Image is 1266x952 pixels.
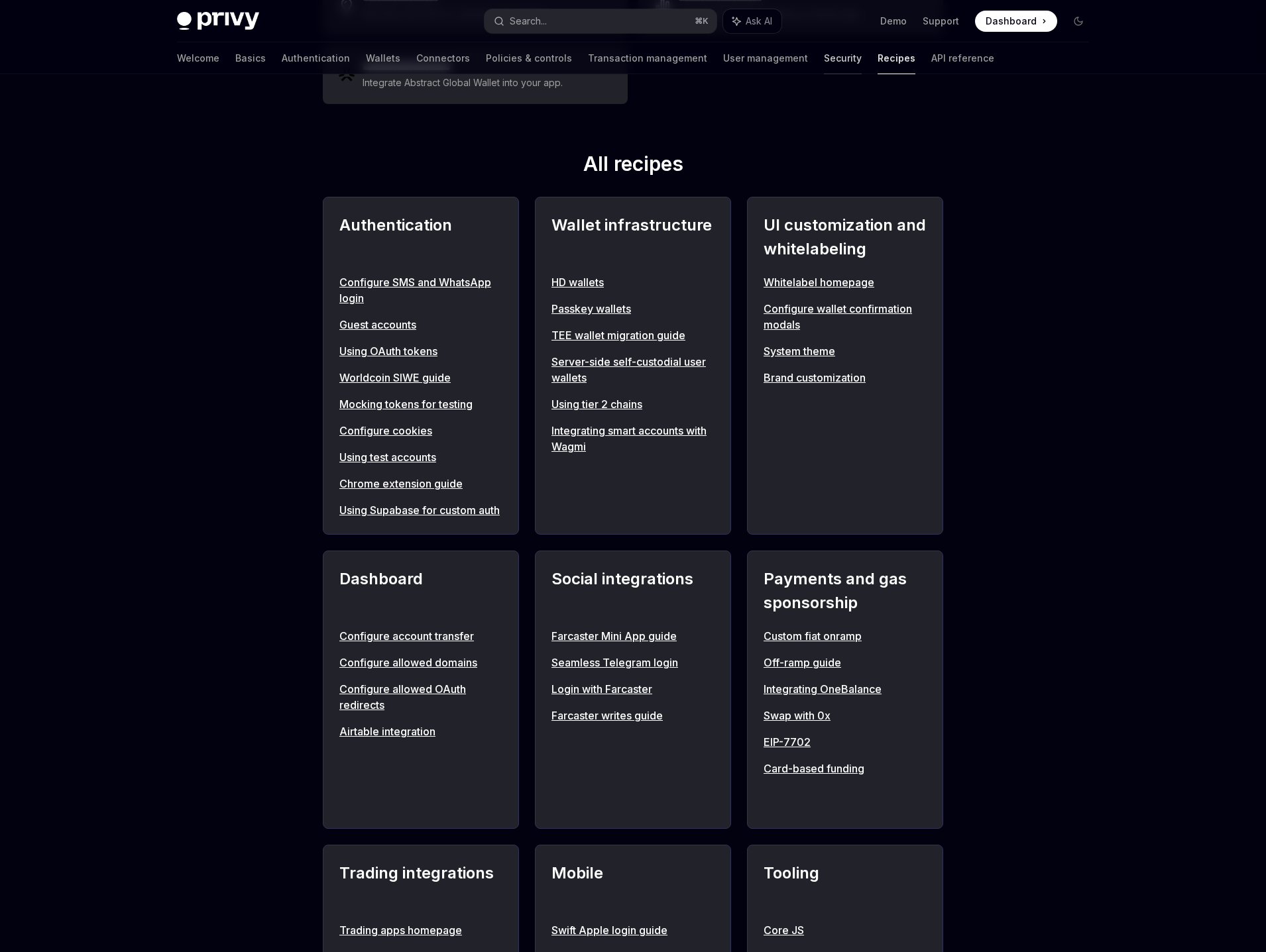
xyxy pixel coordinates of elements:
[551,327,715,343] a: TEE wallet migration guide
[764,301,927,333] a: Configure wallet confirmation modals
[235,42,266,74] a: Basics
[695,16,709,26] span: ⌘ K
[975,11,1057,32] a: Dashboard
[764,628,927,644] a: Custom fiat onramp
[551,301,715,317] a: Passkey wallets
[551,567,715,615] h2: Social integrations
[339,681,502,713] a: Configure allowed OAuth redirects
[551,423,715,454] a: Integrating smart accounts with Wagmi
[177,42,219,74] a: Welcome
[824,42,862,74] a: Security
[282,42,350,74] a: Authentication
[551,861,715,909] h2: Mobile
[723,9,781,33] button: Ask AI
[339,213,502,261] h2: Authentication
[339,861,502,909] h2: Trading integrations
[551,628,715,644] a: Farcaster Mini App guide
[366,42,400,74] a: Wallets
[510,13,547,29] div: Search...
[764,343,927,359] a: System theme
[764,213,927,261] h2: UI customization and whitelabeling
[551,396,715,412] a: Using tier 2 chains
[339,396,502,412] a: Mocking tokens for testing
[339,423,502,439] a: Configure cookies
[177,12,259,30] img: dark logo
[339,628,502,644] a: Configure account transfer
[551,213,715,261] h2: Wallet infrastructure
[931,42,994,74] a: API reference
[551,655,715,670] a: Seamless Telegram login
[339,317,502,333] a: Guest accounts
[485,9,717,33] button: Search...⌘K
[339,343,502,359] a: Using OAuth tokens
[339,274,502,306] a: Configure SMS and WhatsApp login
[880,15,907,28] a: Demo
[339,449,502,465] a: Using test accounts
[551,354,715,386] a: Server-side self-custodial user wallets
[764,708,927,723] a: Swap with 0x
[764,734,927,750] a: EIP-7702
[339,476,502,492] a: Chrome extension guide
[1068,11,1089,32] button: Toggle dark mode
[986,15,1037,28] span: Dashboard
[764,274,927,290] a: Whitelabel homepage
[764,681,927,697] a: Integrating OneBalance
[339,723,502,739] a: Airtable integration
[551,681,715,697] a: Login with Farcaster
[723,42,808,74] a: User management
[764,922,927,938] a: Core JS
[878,42,915,74] a: Recipes
[764,567,927,615] h2: Payments and gas sponsorship
[551,922,715,938] a: Swift Apple login guide
[551,708,715,723] a: Farcaster writes guide
[416,42,470,74] a: Connectors
[764,861,927,909] h2: Tooling
[551,274,715,290] a: HD wallets
[923,15,959,28] a: Support
[339,922,502,938] a: Trading apps homepage
[339,567,502,615] h2: Dashboard
[746,15,772,28] span: Ask AI
[486,42,572,74] a: Policies & controls
[764,655,927,670] a: Off-ramp guide
[363,75,564,91] div: Integrate Abstract Global Wallet into your app.
[339,502,502,518] a: Using Supabase for custom auth
[323,152,943,181] h2: All recipes
[764,370,927,386] a: Brand customization
[588,42,707,74] a: Transaction management
[764,761,927,776] a: Card-based funding
[339,370,502,386] a: Worldcoin SIWE guide
[339,655,502,670] a: Configure allowed domains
